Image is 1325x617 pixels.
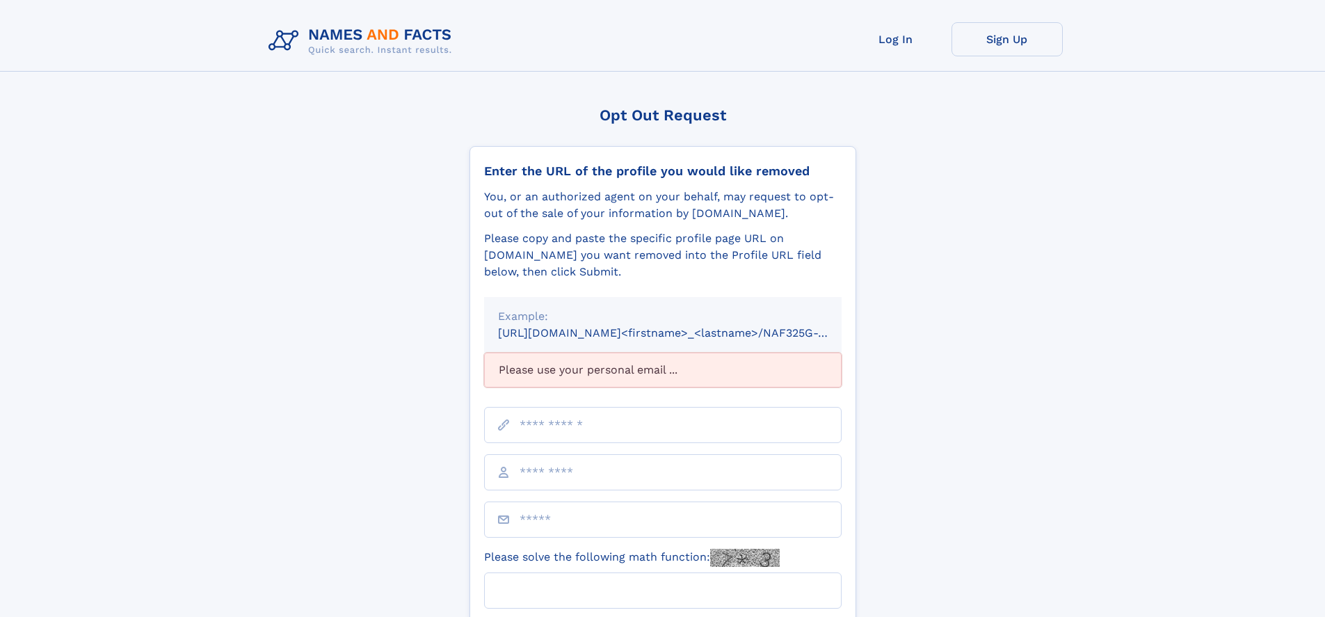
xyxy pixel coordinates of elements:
small: [URL][DOMAIN_NAME]<firstname>_<lastname>/NAF325G-xxxxxxxx [498,326,868,339]
div: Opt Out Request [469,106,856,124]
label: Please solve the following math function: [484,549,780,567]
div: Example: [498,308,828,325]
img: Logo Names and Facts [263,22,463,60]
a: Log In [840,22,951,56]
div: Please use your personal email ... [484,353,842,387]
div: Please copy and paste the specific profile page URL on [DOMAIN_NAME] you want removed into the Pr... [484,230,842,280]
a: Sign Up [951,22,1063,56]
div: Enter the URL of the profile you would like removed [484,163,842,179]
div: You, or an authorized agent on your behalf, may request to opt-out of the sale of your informatio... [484,189,842,222]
